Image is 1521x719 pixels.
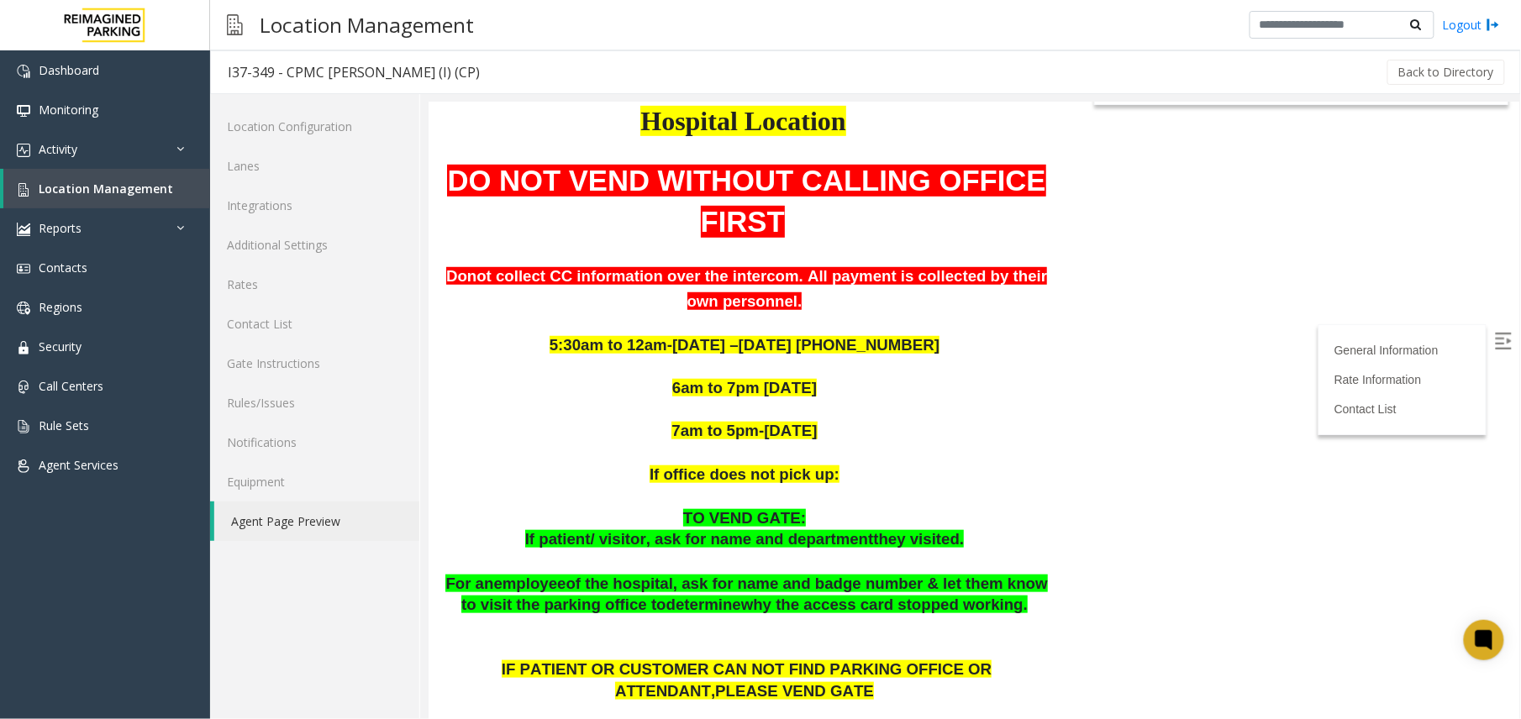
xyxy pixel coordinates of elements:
[313,493,325,511] span: w
[73,558,564,597] span: IF PATIENT OR CUSTOMER CAN NOT FIND PARKING OFFICE OR ATTENDANT,
[39,457,118,473] span: Agent Services
[65,472,137,490] span: employee
[39,102,98,118] span: Monitoring
[39,260,87,276] span: Contacts
[287,580,445,597] span: PLEASE VEND GATE
[210,383,419,422] a: Rules/Issues
[17,459,30,473] img: 'icon'
[251,4,482,45] h3: Location Management
[17,183,30,197] img: 'icon'
[39,378,103,394] span: Call Centers
[17,341,30,354] img: 'icon'
[17,104,30,118] img: 'icon'
[214,501,419,541] a: Agent Page Preview
[210,462,419,501] a: Equipment
[17,420,30,433] img: 'icon'
[906,270,993,284] a: Rate Information
[1387,60,1505,85] button: Back to Directory
[17,262,30,276] img: 'icon'
[255,493,312,511] span: termine
[210,304,419,344] a: Contact List
[210,422,419,462] a: Notifications
[210,265,419,304] a: Rates
[210,107,419,146] a: Location Configuration
[906,300,968,313] a: Contact List
[39,141,77,157] span: Activity
[17,302,30,315] img: 'icon'
[1066,230,1083,247] img: Open/Close Sidebar Menu
[244,276,388,294] span: 6am to 7pm [DATE]
[210,344,419,383] a: Gate Instructions
[17,144,30,157] img: 'icon'
[221,363,411,380] span: If office does not pick up:
[17,472,65,490] span: For an
[39,62,99,78] span: Dashboard
[228,61,480,83] div: I37-349 - CPMC [PERSON_NAME] (I) (CP)
[39,299,82,315] span: Regions
[18,165,618,207] b: Donot collect CC information over the intercom. All payment is collected by their own personnel.
[212,3,417,34] span: Hospital Location
[17,65,30,78] img: 'icon'
[97,428,445,445] span: If patient/ visitor, ask for name and department
[1487,16,1500,34] img: logout
[255,407,377,424] span: TO VEND GATE:
[39,417,89,433] span: Rule Sets
[39,181,173,197] span: Location Management
[39,220,82,236] span: Reports
[210,146,419,186] a: Lanes
[121,234,511,251] span: 5:30am to 12am-[DATE] –[DATE] [PHONE_NUMBER]
[33,472,619,512] span: hospital, ask for name and badge number & let them know to visit the parking office to
[906,241,1010,255] a: General Information
[238,493,256,511] span: de
[227,4,243,45] img: pageIcon
[17,380,30,394] img: 'icon'
[17,223,30,236] img: 'icon'
[1443,16,1500,34] a: Logout
[3,169,210,208] a: Location Management
[445,428,535,445] span: they visited.
[243,319,388,337] span: 7am to 5pm-[DATE]
[324,493,599,511] span: hy the access card stopped working.
[18,62,617,135] span: DO NOT VEND WITHOUT CALLING OFFICE FIRST
[210,225,419,265] a: Additional Settings
[39,339,82,354] span: Security
[210,186,419,225] a: Integrations
[137,472,180,490] span: of the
